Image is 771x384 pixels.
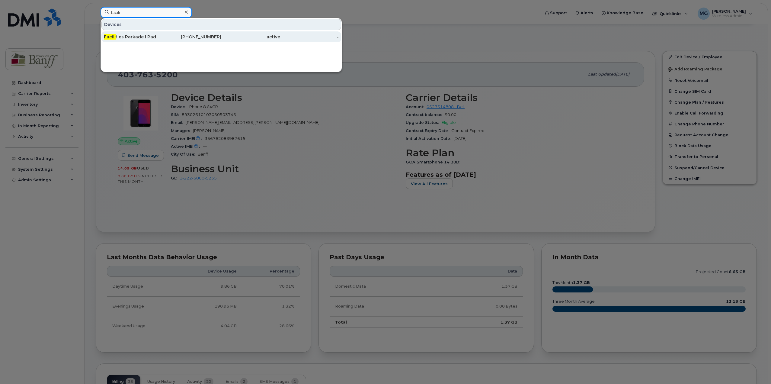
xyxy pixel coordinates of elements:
[221,34,280,40] div: active
[101,7,192,18] input: Find something...
[104,34,163,40] div: ties Parkade I Pad
[101,19,341,30] div: Devices
[101,31,341,42] a: Facilities Parkade I Pad[PHONE_NUMBER]active-
[104,34,116,40] span: Facili
[280,34,339,40] div: -
[163,34,222,40] div: [PHONE_NUMBER]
